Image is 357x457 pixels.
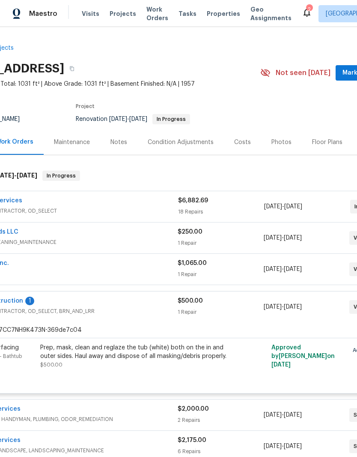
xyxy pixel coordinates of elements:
span: - [264,202,302,211]
div: 2 [306,5,312,14]
span: In Progress [43,171,79,180]
span: [DATE] [284,204,302,210]
span: Properties [207,9,240,18]
span: - [264,265,302,274]
span: $500.00 [40,362,62,367]
span: [DATE] [264,266,282,272]
span: Not seen [DATE] [276,69,330,77]
div: 1 [25,297,34,305]
span: [DATE] [284,443,302,449]
span: [DATE] [129,116,147,122]
span: [DATE] [284,412,302,418]
div: 6 Repairs [178,447,263,456]
span: [DATE] [284,304,302,310]
div: Floor Plans [312,138,342,147]
span: Project [76,104,95,109]
span: Maestro [29,9,57,18]
div: Costs [234,138,251,147]
span: [DATE] [284,266,302,272]
span: Tasks [178,11,196,17]
div: Condition Adjustments [148,138,214,147]
div: Maintenance [54,138,90,147]
span: Projects [110,9,136,18]
span: [DATE] [264,412,282,418]
div: 2 Repairs [178,416,263,424]
span: Visits [82,9,99,18]
span: $250.00 [178,229,202,235]
span: - [264,442,302,451]
span: [DATE] [264,443,282,449]
span: $1,065.00 [178,260,207,266]
span: Approved by [PERSON_NAME] on [271,345,335,368]
span: Renovation [76,116,190,122]
div: 1 Repair [178,308,263,316]
div: Prep, mask, clean and reglaze the tub (white) both on the in and outer sides. Haul away and dispo... [40,343,228,361]
span: Geo Assignments [250,5,292,22]
span: - [264,411,302,419]
span: [DATE] [264,304,282,310]
span: [DATE] [271,362,291,368]
span: - [264,234,302,242]
div: 18 Repairs [178,207,264,216]
button: Copy Address [64,61,80,76]
div: 1 Repair [178,270,263,279]
span: [DATE] [264,235,282,241]
span: Work Orders [146,5,168,22]
span: [DATE] [109,116,127,122]
span: $6,882.69 [178,198,208,204]
span: [DATE] [17,172,37,178]
span: - [109,116,147,122]
span: - [264,303,302,311]
span: $2,000.00 [178,406,209,412]
span: [DATE] [284,235,302,241]
div: Photos [271,138,292,147]
span: [DATE] [264,204,282,210]
div: Notes [110,138,127,147]
span: In Progress [153,117,189,122]
span: $2,175.00 [178,437,206,443]
span: $500.00 [178,298,203,304]
div: 1 Repair [178,239,263,247]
